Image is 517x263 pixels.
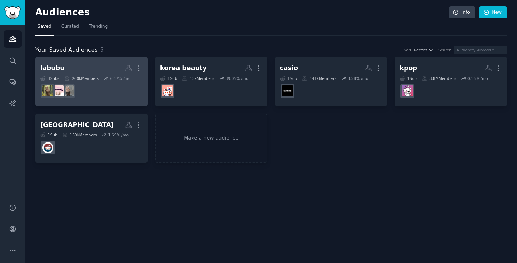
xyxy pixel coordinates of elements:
[395,57,507,106] a: kpop1Sub3.8MMembers0.16% /mokpop
[302,76,336,81] div: 141k Members
[162,85,173,96] img: KoreaSeoulBeauty
[438,47,451,53] div: Search
[160,64,207,73] div: korea beauty
[282,85,293,96] img: casio
[402,85,413,96] img: kpop
[404,47,412,53] div: Sort
[35,46,98,55] span: Your Saved Audiences
[225,76,248,81] div: 39.05 % /mo
[479,6,507,19] a: New
[100,46,104,53] span: 5
[89,23,108,30] span: Trending
[155,57,267,106] a: korea beauty1Sub13kMembers39.05% /moKoreaSeoulBeauty
[422,76,456,81] div: 3.8M Members
[87,21,110,36] a: Trending
[467,76,488,81] div: 0.16 % /mo
[35,21,54,36] a: Saved
[62,132,97,137] div: 189k Members
[42,142,53,153] img: koreatravel
[275,57,387,106] a: casio1Sub141kMembers3.28% /mocasio
[40,121,114,130] div: [GEOGRAPHIC_DATA]
[280,76,297,81] div: 1 Sub
[414,47,433,53] button: Recent
[280,64,298,73] div: casio
[38,23,51,30] span: Saved
[40,64,65,73] div: labubu
[108,132,129,137] div: 1.69 % /mo
[35,7,449,18] h2: Audiences
[62,85,74,96] img: LabubuDrops
[4,6,21,19] img: GummySearch logo
[400,76,417,81] div: 1 Sub
[64,76,99,81] div: 260k Members
[348,76,368,81] div: 3.28 % /mo
[400,64,417,73] div: kpop
[414,47,427,53] span: Recent
[40,132,57,137] div: 1 Sub
[35,114,148,163] a: [GEOGRAPHIC_DATA]1Sub189kMembers1.69% /mokoreatravel
[40,76,59,81] div: 3 Sub s
[449,6,475,19] a: Info
[155,114,267,163] a: Make a new audience
[35,57,148,106] a: labubu3Subs260kMembers6.17% /moLabubuDropsPopMartCollectorslabubu
[160,76,177,81] div: 1 Sub
[454,46,507,54] input: Audience/Subreddit
[110,76,130,81] div: 6.17 % /mo
[42,85,53,96] img: labubu
[61,23,79,30] span: Curated
[52,85,64,96] img: PopMartCollectors
[59,21,81,36] a: Curated
[182,76,214,81] div: 13k Members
